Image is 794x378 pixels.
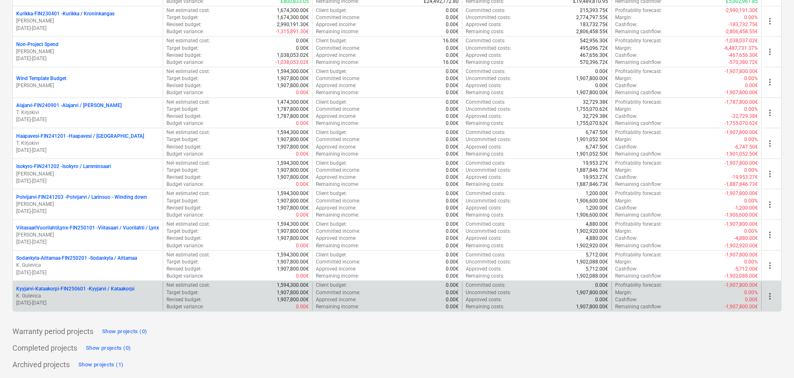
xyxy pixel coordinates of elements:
[16,232,159,239] p: [PERSON_NAME]
[16,75,66,82] p: Wind Template Budget
[466,120,504,127] p: Remaining costs :
[586,205,608,212] p: 1,200.00€
[316,181,359,188] p: Remaining income :
[580,37,608,44] p: 542,956.30€
[316,68,347,75] p: Client budget :
[765,261,775,271] span: more_vert
[744,136,758,143] p: 0.00%
[16,293,159,300] p: K. Gulevica
[316,21,357,28] p: Approved income :
[466,106,511,113] p: Uncommitted costs :
[277,174,309,181] p: 1,907,800.00€
[16,269,159,276] p: [DATE] - [DATE]
[277,144,309,151] p: 1,907,800.00€
[16,285,159,307] div: Kyyjarvi-Kataakorpi-FIN250601 -Kyyjarvi / KataakorpiK. Gulevica[DATE]-[DATE]
[466,28,504,35] p: Remaining costs :
[166,75,199,82] p: Target budget :
[583,113,608,120] p: 32,729.38€
[16,41,159,62] div: Non-Project Spend[PERSON_NAME][DATE]-[DATE]
[16,201,159,208] p: [PERSON_NAME]
[615,221,662,228] p: Profitability forecast :
[446,167,459,174] p: 0.00€
[615,129,662,136] p: Profitability forecast :
[466,167,511,174] p: Uncommitted costs :
[725,68,758,75] p: -1,907,800.00€
[728,52,758,59] p: -467,656.30€
[166,99,210,106] p: Net estimated cost :
[446,160,459,167] p: 0.00€
[166,52,202,59] p: Revised budget :
[277,198,309,205] p: 1,907,800.00€
[166,228,199,235] p: Target budget :
[16,116,159,123] p: [DATE] - [DATE]
[16,194,147,201] p: Polvijarvi-FIN241203 - Polvijarvi / Larinsuo - Winding down
[466,221,506,228] p: Committed costs :
[765,16,775,26] span: more_vert
[615,89,662,96] p: Remaining cashflow :
[277,21,309,28] p: 2,990,191.30€
[277,136,309,143] p: 1,907,800.00€
[728,59,758,66] p: -570,380.72€
[166,136,199,143] p: Target budget :
[166,59,204,66] p: Budget variance :
[745,82,758,89] p: 0.00€
[166,160,210,167] p: Net estimated cost :
[316,37,347,44] p: Client budget :
[166,21,202,28] p: Revised budget :
[16,48,159,55] p: [PERSON_NAME]
[277,106,309,113] p: 1,787,800.00€
[166,151,204,158] p: Budget variance :
[725,190,758,197] p: -1,907,800.00€
[16,140,159,147] p: T. Kirjokivi
[316,82,357,89] p: Approved income :
[166,37,210,44] p: Net estimated cost :
[615,174,638,181] p: Cashflow :
[734,144,758,151] p: -6,747.50€
[316,151,359,158] p: Remaining income :
[86,344,131,353] div: Show projects (0)
[725,89,758,96] p: -1,907,800.00€
[615,75,632,82] p: Margin :
[615,99,662,106] p: Profitability forecast :
[277,75,309,82] p: 1,907,800.00€
[16,171,159,178] p: [PERSON_NAME]
[615,14,632,21] p: Margin :
[576,151,608,158] p: 1,901,052.50€
[166,212,204,219] p: Budget variance :
[615,106,632,113] p: Margin :
[446,129,459,136] p: 0.00€
[728,21,758,28] p: -183,732.75€
[276,28,309,35] p: -1,315,891.30€
[615,198,632,205] p: Margin :
[166,221,210,228] p: Net estimated cost :
[16,82,159,89] p: [PERSON_NAME]
[765,108,775,118] span: more_vert
[615,21,638,28] p: Cashflow :
[446,120,459,127] p: 0.00€
[466,205,502,212] p: Approved costs :
[16,75,159,89] div: Wind Template Budget[PERSON_NAME]
[576,212,608,219] p: 1,906,600.00€
[316,174,357,181] p: Approved income :
[102,327,147,337] div: Show projects (0)
[277,160,309,167] p: 1,594,300.00€
[731,113,758,120] p: -32,729.38€
[765,200,775,210] span: more_vert
[615,52,638,59] p: Cashflow :
[316,144,357,151] p: Approved income :
[316,14,360,21] p: Committed income :
[16,133,144,140] p: Haapavesi-FIN241201 - Haapavesi / [GEOGRAPHIC_DATA]
[446,136,459,143] p: 0.00€
[725,181,758,188] p: -1,887,846.73€
[316,106,360,113] p: Committed income :
[277,113,309,120] p: 1,787,800.00€
[296,89,309,96] p: 0.00€
[466,144,502,151] p: Approved costs :
[615,181,662,188] p: Remaining cashflow :
[316,45,360,52] p: Committed income :
[316,167,360,174] p: Committed income :
[583,160,608,167] p: 19,953.27€
[316,136,360,143] p: Committed income :
[446,82,459,89] p: 0.00€
[725,28,758,35] p: -2,806,458.55€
